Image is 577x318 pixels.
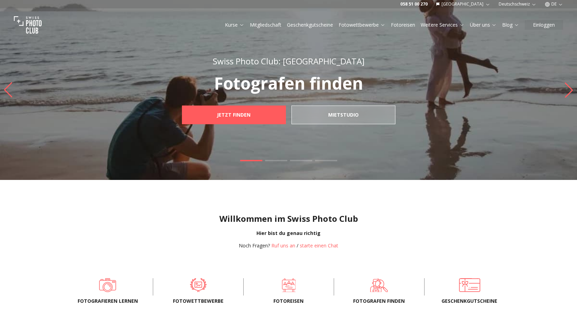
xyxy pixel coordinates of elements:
span: Noch Fragen? [239,242,270,249]
b: mietstudio [328,111,359,118]
a: mietstudio [291,106,395,124]
a: Fotowettbewerbe [164,278,232,292]
button: Einloggen [525,20,563,30]
a: Weitere Services [421,21,464,28]
a: Fotoreisen [391,21,415,28]
span: Fotoreisen [255,298,323,305]
a: 058 51 00 270 [400,1,428,7]
a: Fotografen finden [345,278,413,292]
a: Ruf uns an [271,242,295,249]
button: Geschenkgutscheine [284,20,336,30]
button: Weitere Services [418,20,467,30]
span: Geschenkgutscheine [436,298,504,305]
div: Hier bist du genau richtig [6,230,571,237]
a: Kurse [225,21,244,28]
p: Fotografen finden [167,75,411,92]
span: Swiss Photo Club: [GEOGRAPHIC_DATA] [213,55,365,67]
button: Fotoreisen [388,20,418,30]
span: Fotografen finden [345,298,413,305]
h1: Willkommen im Swiss Photo Club [6,213,571,224]
img: Swiss photo club [14,11,42,39]
button: Fotowettbewerbe [336,20,388,30]
a: Geschenkgutscheine [436,278,504,292]
div: / [239,242,338,249]
a: Fotografieren lernen [74,278,142,292]
a: Fotowettbewerbe [339,21,385,28]
span: Fotografieren lernen [74,298,142,305]
a: Mitgliedschaft [250,21,281,28]
b: JETZT FINDEN [217,111,251,118]
a: Geschenkgutscheine [287,21,333,28]
button: Mitgliedschaft [247,20,284,30]
a: JETZT FINDEN [182,106,286,124]
button: Über uns [467,20,499,30]
button: Blog [499,20,522,30]
a: Fotoreisen [255,278,323,292]
button: starte einen Chat [300,242,338,249]
a: Über uns [470,21,497,28]
a: Blog [502,21,519,28]
button: Kurse [222,20,247,30]
span: Fotowettbewerbe [164,298,232,305]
